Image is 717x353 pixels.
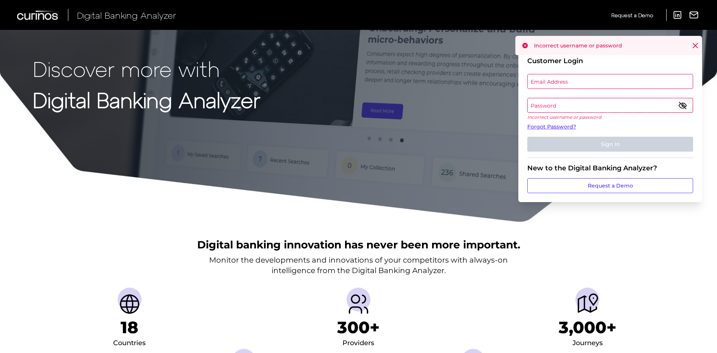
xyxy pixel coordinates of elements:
[33,87,260,112] strong: Digital Banking Analyzer
[209,255,508,276] p: Monitor the developments and innovations of your competitors with always-on intelligence from the...
[515,36,702,55] div: Incorrect username or password
[559,318,617,337] h1: 3,000+
[337,318,380,337] h1: 300+
[121,318,138,337] h1: 18
[33,57,260,80] p: Discover more with
[527,164,693,172] div: New to the Digital Banking Analyzer?
[611,9,653,21] a: Request a Demo
[118,292,142,316] img: Countries
[575,292,599,316] img: Journeys
[528,99,692,112] label: Password
[527,114,693,120] p: Incorrect username or password
[17,10,59,20] img: Curinos
[347,292,370,316] img: Providers
[342,337,374,349] div: Providers
[528,75,692,88] label: Email Address
[527,137,693,152] button: Sign In
[197,238,520,252] h2: Digital banking innovation has never been more important.
[527,123,693,131] a: Forgot Password?
[77,10,176,21] span: Digital Banking Analyzer
[527,57,693,65] div: Customer Login
[113,337,146,349] div: Countries
[611,12,653,18] span: Request a Demo
[572,337,603,349] div: Journeys
[527,178,693,193] a: Request a Demo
